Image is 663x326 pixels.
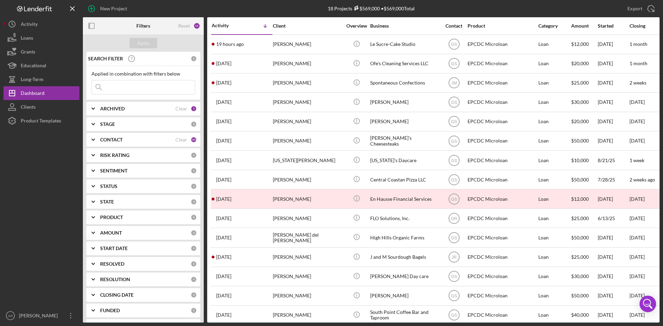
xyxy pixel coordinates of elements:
[273,287,342,305] div: [PERSON_NAME]
[538,55,570,73] div: Loan
[598,248,629,266] div: [DATE]
[216,119,231,124] time: 2025-08-28 20:25
[598,267,629,286] div: [DATE]
[3,72,79,86] a: Long-Term
[451,158,457,163] text: GS
[216,274,231,279] time: 2025-03-11 17:28
[191,168,197,174] div: 0
[571,293,589,298] span: $50,000
[100,261,124,267] b: RESOLVED
[598,190,629,208] div: [DATE]
[598,35,629,53] div: [DATE]
[273,248,342,266] div: [PERSON_NAME]
[571,41,589,47] span: $12,000
[3,59,79,72] a: Educational
[216,80,231,86] time: 2025-09-04 22:14
[216,158,231,163] time: 2025-08-21 04:32
[216,254,231,260] time: 2025-05-19 22:11
[571,190,597,208] div: $12,000
[630,235,645,240] time: [DATE]
[3,31,79,45] button: Loans
[273,228,342,247] div: [PERSON_NAME] del [PERSON_NAME]
[538,35,570,53] div: Loan
[100,121,115,127] b: STAGE
[370,35,439,53] div: Le Sucre-Cake Studio
[451,139,457,144] text: GS
[216,216,231,221] time: 2025-07-09 18:09
[571,215,589,221] span: $25,000
[538,209,570,227] div: Loan
[273,151,342,169] div: [US_STATE][PERSON_NAME]
[571,118,589,124] span: $20,000
[191,307,197,314] div: 0
[100,184,117,189] b: STATUS
[3,17,79,31] button: Activity
[191,245,197,251] div: 0
[468,35,537,53] div: EPCDC Microloan
[21,114,61,129] div: Product Templates
[175,106,187,111] div: Clear
[538,112,570,131] div: Loan
[273,112,342,131] div: [PERSON_NAME]
[21,72,44,88] div: Long-Term
[216,177,231,182] time: 2025-08-08 01:03
[370,151,439,169] div: [US_STATE]’s Daycare
[212,23,242,28] div: Activity
[191,152,197,158] div: 0
[21,59,46,74] div: Educational
[468,170,537,189] div: EPCDC Microloan
[344,23,369,29] div: Overview
[571,312,589,318] span: $40,000
[598,170,629,189] div: 7/28/25
[100,106,125,111] b: ARCHIVED
[370,74,439,92] div: Spontaneous Confections
[630,99,645,105] time: [DATE]
[216,235,231,240] time: 2025-06-16 18:03
[538,151,570,169] div: Loan
[538,248,570,266] div: Loan
[630,196,645,202] time: [DATE]
[451,119,457,124] text: GS
[571,138,589,144] span: $50,000
[571,60,589,66] span: $20,000
[191,137,197,143] div: 10
[21,45,35,60] div: Grants
[88,56,123,61] b: SEARCH FILTER
[8,314,13,318] text: GR
[598,23,629,29] div: Started
[3,45,79,59] button: Grants
[598,151,629,169] div: 8/21/25
[630,273,645,279] time: [DATE]
[3,86,79,100] a: Dashboard
[451,42,457,47] text: GS
[598,209,629,227] div: 6/13/25
[370,306,439,324] div: South Point Coffee Bar and Taproom
[370,170,439,189] div: Central Coastan Pizza LLC
[100,246,128,251] b: START DATE
[370,228,439,247] div: High Hills Organic Farms
[598,74,629,92] div: [DATE]
[468,93,537,111] div: EPCDC Microloan
[571,177,589,182] span: $50,000
[191,214,197,220] div: 0
[100,277,130,282] b: RESOLUTION
[571,99,589,105] span: $30,000
[191,121,197,127] div: 0
[273,55,342,73] div: [PERSON_NAME]
[178,23,190,29] div: Reset
[370,190,439,208] div: En Hausse Financial Services
[3,114,79,128] button: Product Templates
[273,306,342,324] div: [PERSON_NAME]
[451,61,457,66] text: GS
[21,31,33,47] div: Loans
[273,132,342,150] div: [PERSON_NAME]
[441,23,467,29] div: Contact
[193,22,200,29] div: 11
[191,276,197,283] div: 0
[571,80,589,86] span: $25,000
[136,23,150,29] b: Filters
[100,292,134,298] b: CLOSING DATE
[630,118,645,124] time: [DATE]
